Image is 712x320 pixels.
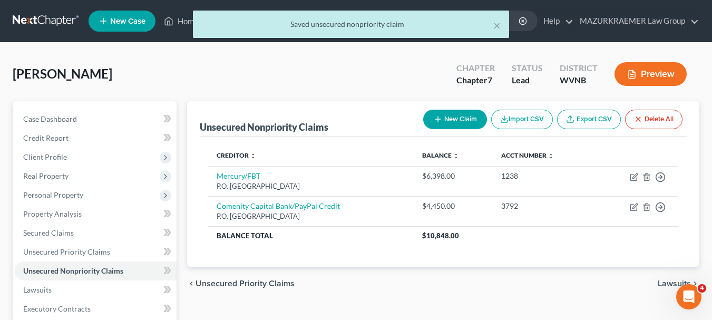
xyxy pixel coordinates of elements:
button: Lawsuits chevron_right [658,279,699,288]
span: Secured Claims [23,228,74,237]
div: $6,398.00 [422,171,484,181]
div: 3792 [501,201,587,211]
a: Property Analysis [15,205,177,224]
div: P.O. [GEOGRAPHIC_DATA] [217,181,405,191]
i: unfold_more [548,153,554,159]
button: chevron_left Unsecured Priority Claims [187,279,295,288]
i: unfold_more [250,153,256,159]
div: WVNB [560,74,598,86]
span: [PERSON_NAME] [13,66,112,81]
span: Credit Report [23,133,69,142]
i: chevron_left [187,279,196,288]
div: Lead [512,74,543,86]
p: Active 4h ago [51,13,98,24]
b: 🚨ATTN: [GEOGRAPHIC_DATA] of [US_STATE] [17,90,150,109]
button: Preview [615,62,687,86]
div: 1238 [501,171,587,181]
a: Balance unfold_more [422,151,459,159]
iframe: Intercom live chat [676,284,701,309]
span: Client Profile [23,152,67,161]
span: Executory Contracts [23,304,91,313]
span: Personal Property [23,190,83,199]
div: District [560,62,598,74]
button: Import CSV [491,110,553,129]
div: Katie says… [8,83,202,217]
button: go back [7,4,27,24]
span: Real Property [23,171,69,180]
button: Delete All [625,110,682,129]
h1: [PERSON_NAME] [51,5,120,13]
a: Unsecured Nonpriority Claims [15,261,177,280]
div: Chapter [456,74,495,86]
span: Unsecured Nonpriority Claims [23,266,123,275]
button: Start recording [67,239,75,248]
span: Lawsuits [23,285,52,294]
div: Unsecured Nonpriority Claims [200,121,328,133]
span: Unsecured Priority Claims [23,247,110,256]
button: Upload attachment [50,239,58,248]
span: Case Dashboard [23,114,77,123]
span: Property Analysis [23,209,82,218]
div: Saved unsecured nonpriority claim [201,19,501,30]
button: Emoji picker [16,239,25,248]
textarea: Message… [9,217,202,235]
img: Profile image for Katie [30,6,47,23]
span: $10,848.00 [422,231,459,240]
button: × [493,19,501,32]
a: Creditor unfold_more [217,151,256,159]
i: chevron_right [691,279,699,288]
a: Mercury/FBT [217,171,260,180]
div: Status [512,62,543,74]
a: Secured Claims [15,224,177,243]
a: Export CSV [557,110,621,129]
div: $4,450.00 [422,201,484,211]
a: Acct Number unfold_more [501,151,554,159]
span: Lawsuits [658,279,691,288]
a: Credit Report [15,129,177,148]
div: Chapter [456,62,495,74]
div: Close [185,4,204,23]
div: P.O. [GEOGRAPHIC_DATA] [217,211,405,221]
button: Send a message… [181,235,198,252]
button: Home [165,4,185,24]
a: Case Dashboard [15,110,177,129]
a: Lawsuits [15,280,177,299]
i: unfold_more [453,153,459,159]
span: 7 [487,75,492,85]
div: 🚨ATTN: [GEOGRAPHIC_DATA] of [US_STATE]The court has added a new Credit Counseling Field that we n... [8,83,173,193]
button: Gif picker [33,239,42,248]
span: 4 [698,284,706,293]
span: Unsecured Priority Claims [196,279,295,288]
div: [PERSON_NAME] • 3h ago [17,196,100,202]
div: The court has added a new Credit Counseling Field that we need to update upon filing. Please remo... [17,115,164,187]
a: Executory Contracts [15,299,177,318]
button: New Claim [423,110,487,129]
a: Unsecured Priority Claims [15,243,177,261]
a: Comenity Capital Bank/PayPal Credit [217,201,340,210]
th: Balance Total [208,226,414,245]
